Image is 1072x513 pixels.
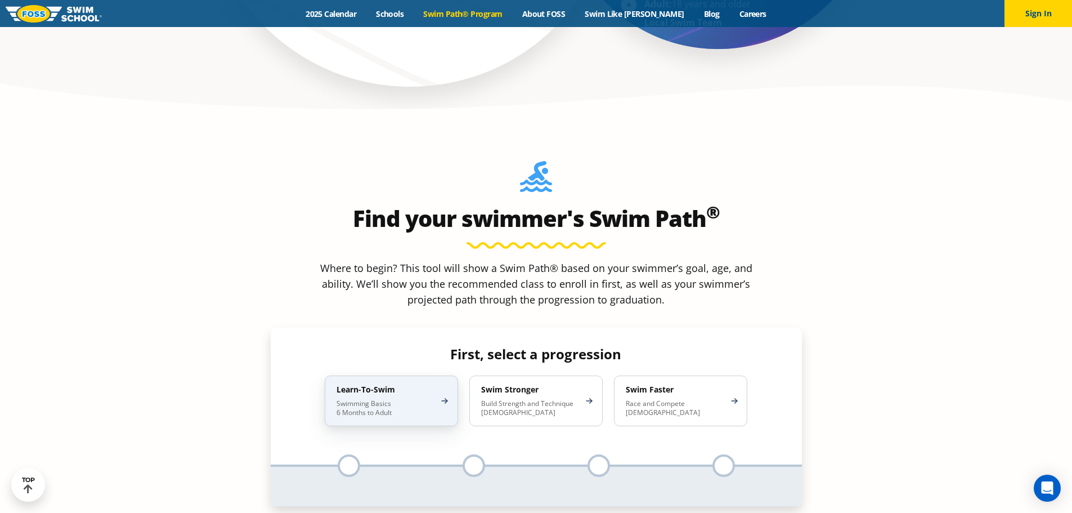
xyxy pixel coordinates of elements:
a: Swim Like [PERSON_NAME] [575,8,694,19]
a: Blog [694,8,729,19]
h4: Learn-To-Swim [337,385,435,395]
p: Build Strength and Technique [DEMOGRAPHIC_DATA] [481,399,580,417]
img: Foss-Location-Swimming-Pool-Person.svg [520,161,552,199]
a: Schools [366,8,414,19]
a: About FOSS [512,8,575,19]
p: Swimming Basics 6 Months to Adult [337,399,435,417]
a: Careers [729,8,776,19]
a: 2025 Calendar [296,8,366,19]
a: Swim Path® Program [414,8,512,19]
strong: Local Swim Team [644,16,722,29]
sup: ® [706,200,720,224]
h4: Swim Faster [626,385,724,395]
p: Race and Compete [DEMOGRAPHIC_DATA] [626,399,724,417]
h2: Find your swimmer's Swim Path [271,205,802,232]
div: TOP [22,476,35,494]
h4: First, select a progression [316,346,756,362]
img: FOSS Swim School Logo [6,5,102,23]
div: Open Intercom Messenger [1034,475,1061,502]
p: Where to begin? This tool will show a Swim Path® based on your swimmer’s goal, age, and ability. ... [316,260,757,307]
h4: Swim Stronger [481,385,580,395]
